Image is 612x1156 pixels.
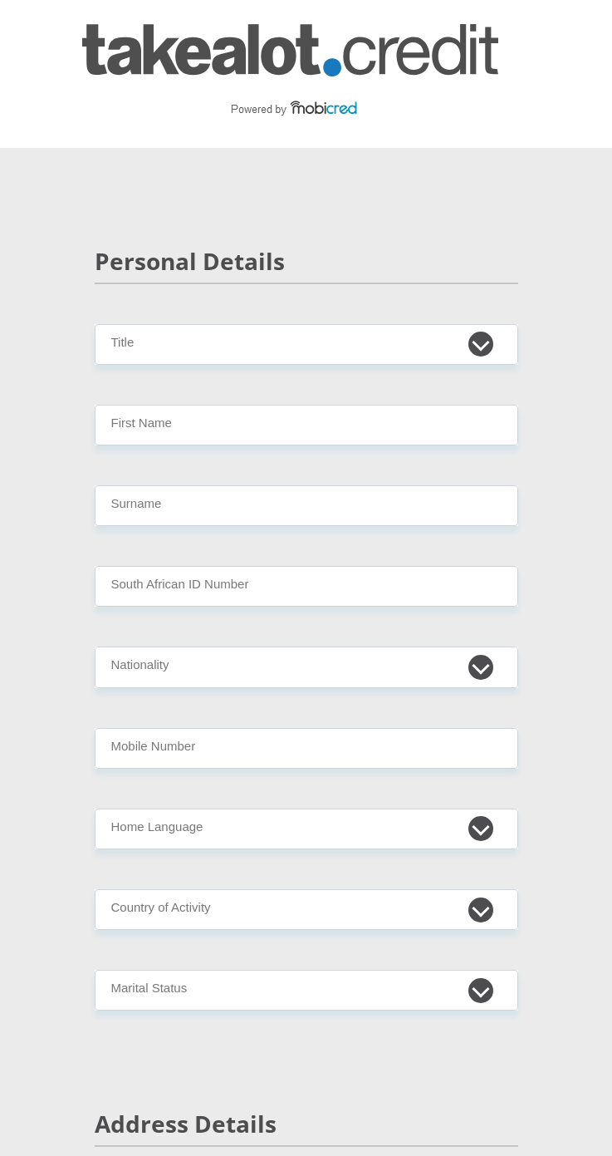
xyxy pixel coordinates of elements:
[82,24,498,124] img: takealot_credit logo
[95,405,518,445] input: First Name
[95,485,518,526] input: Surname
[95,1110,518,1139] h2: Address Details
[95,248,518,276] h2: Personal Details
[95,728,518,769] input: Contact Number
[95,566,518,607] input: ID Number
